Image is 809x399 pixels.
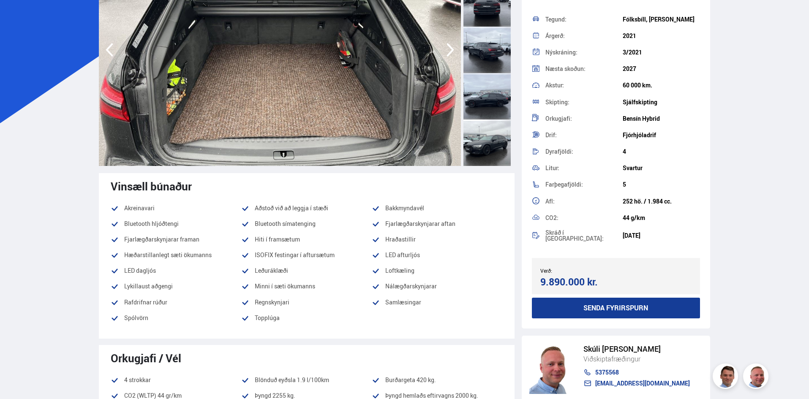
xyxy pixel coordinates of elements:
div: Nýskráning: [545,49,623,55]
div: Viðskiptafræðingur [583,353,690,364]
li: Bakkmyndavél [372,203,502,213]
li: Topplúga [241,313,372,328]
div: Farþegafjöldi: [545,182,623,187]
li: Minni í sæti ökumanns [241,281,372,291]
div: 2027 [623,65,700,72]
div: 3/2021 [623,49,700,56]
li: LED dagljós [111,266,241,276]
div: Litur: [545,165,623,171]
img: siFngHWaQ9KaOqBr.png [529,343,575,394]
div: Orkugjafi: [545,116,623,122]
a: [EMAIL_ADDRESS][DOMAIN_NAME] [583,380,690,387]
div: 2021 [623,33,700,39]
li: Lykillaust aðgengi [111,281,241,291]
div: Skipting: [545,99,623,105]
li: Samlæsingar [372,297,502,307]
img: siFngHWaQ9KaOqBr.png [744,365,770,390]
li: Leðuráklæði [241,266,372,276]
div: Árgerð: [545,33,623,39]
li: Regnskynjari [241,297,372,307]
div: 5 [623,181,700,188]
button: Senda fyrirspurn [532,298,700,318]
li: Bluetooth símatenging [241,219,372,229]
li: Bluetooth hljóðtengi [111,219,241,229]
li: Hæðarstillanlegt sæti ökumanns [111,250,241,260]
li: Hraðastillir [372,234,502,244]
a: 5375568 [583,369,690,376]
div: Næsta skoðun: [545,66,623,72]
div: Bensín Hybrid [623,115,700,122]
li: Loftkæling [372,266,502,276]
img: FbJEzSuNWCJXmdc-.webp [714,365,739,390]
li: Aðstoð við að leggja í stæði [241,203,372,213]
li: Blönduð eyðsla 1.9 l/100km [241,375,372,385]
div: 4 [623,148,700,155]
li: Hiti í framsætum [241,234,372,244]
div: Vinsæll búnaður [111,180,503,193]
div: Dyrafjöldi: [545,149,623,155]
div: [DATE] [623,232,700,239]
div: Fjórhjóladrif [623,132,700,138]
div: Skráð í [GEOGRAPHIC_DATA]: [545,230,623,242]
li: LED afturljós [372,250,502,260]
li: 4 strokkar [111,375,241,385]
div: 252 hö. / 1.984 cc. [623,198,700,205]
li: Fjarlægðarskynjarar framan [111,234,241,244]
div: Verð: [540,268,616,274]
div: 44 g/km [623,214,700,221]
li: Akreinavari [111,203,241,213]
div: 60 000 km. [623,82,700,89]
div: Skúli [PERSON_NAME] [583,345,690,353]
li: Rafdrifnar rúður [111,297,241,307]
div: CO2: [545,215,623,221]
li: ISOFIX festingar í aftursætum [241,250,372,260]
div: Tegund: [545,16,623,22]
div: 9.890.000 kr. [540,276,613,288]
div: Akstur: [545,82,623,88]
div: Fólksbíll, [PERSON_NAME] [623,16,700,23]
li: Spólvörn [111,313,241,323]
li: Fjarlægðarskynjarar aftan [372,219,502,229]
div: Sjálfskipting [623,99,700,106]
li: Nálægðarskynjarar [372,281,502,291]
div: Afl: [545,198,623,204]
div: Orkugjafi / Vél [111,352,503,364]
div: Drif: [545,132,623,138]
li: Burðargeta 420 kg. [372,375,502,385]
div: Svartur [623,165,700,171]
button: Open LiveChat chat widget [7,3,32,29]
